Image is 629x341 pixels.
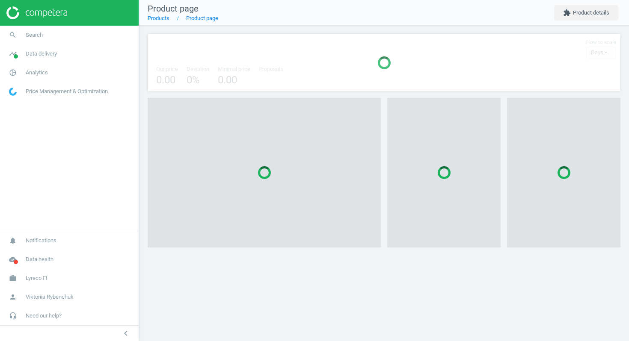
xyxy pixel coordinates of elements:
[115,328,136,339] button: chevron_left
[186,15,218,21] a: Product page
[26,237,56,244] span: Notifications
[26,312,62,320] span: Need our help?
[26,293,74,301] span: Viktoriia Rybenchuk
[563,9,571,17] i: extension
[26,50,57,58] span: Data delivery
[5,232,21,249] i: notifications
[26,69,48,76] span: Analytics
[26,31,43,39] span: Search
[5,308,21,324] i: headset_mic
[9,88,17,96] img: wGWNvw8QSZomAAAAABJRU5ErkJggg==
[148,3,199,14] span: Product page
[5,65,21,81] i: pie_chart_outlined
[5,270,21,286] i: work
[26,274,47,282] span: Lyreco FI
[26,256,53,263] span: Data health
[148,15,169,21] a: Products
[6,6,67,19] img: ajHJNr6hYgQAAAAASUVORK5CYII=
[121,328,131,338] i: chevron_left
[5,27,21,43] i: search
[5,289,21,305] i: person
[5,251,21,268] i: cloud_done
[554,5,618,21] button: extensionProduct details
[5,46,21,62] i: timeline
[26,88,108,95] span: Price Management & Optimization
